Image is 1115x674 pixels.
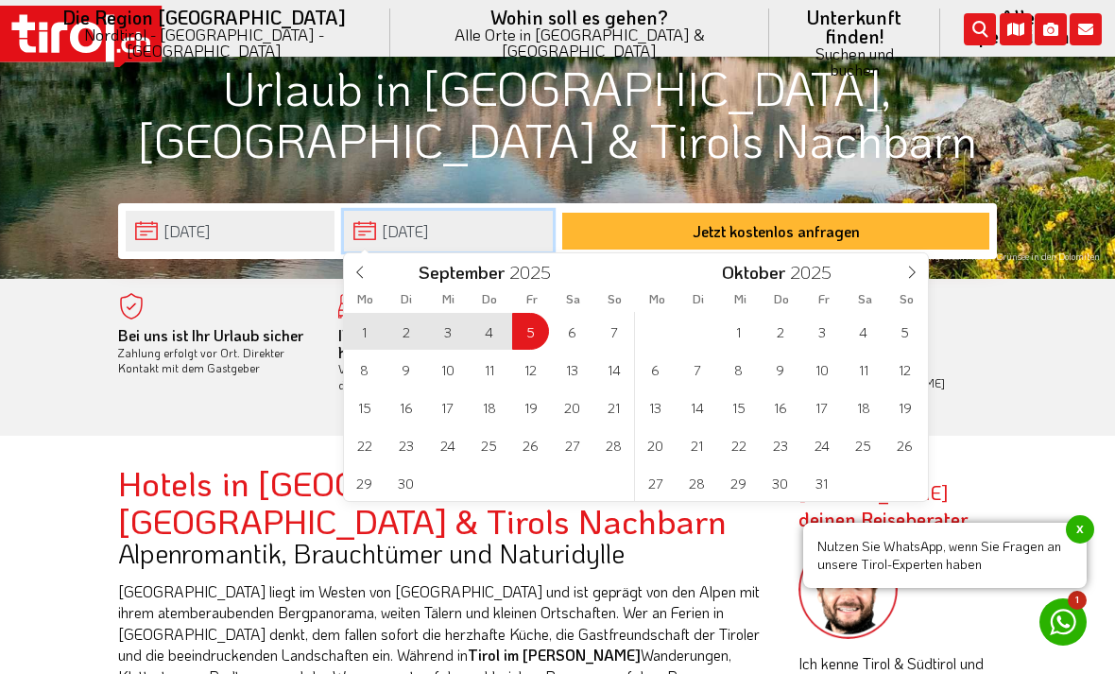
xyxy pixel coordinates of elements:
span: September 27, 2025 [554,426,591,463]
span: September 12, 2025 [512,351,549,388]
span: September 14, 2025 [595,351,632,388]
span: September 26, 2025 [512,426,549,463]
span: September 9, 2025 [387,351,424,388]
span: September 17, 2025 [429,389,466,425]
b: Ihr Traumurlaub beginnt hier! [338,325,502,362]
span: Oktober 31, 2025 [803,464,840,501]
img: frag-markus.png [798,540,898,639]
span: September 10, 2025 [429,351,466,388]
button: Jetzt kostenlos anfragen [562,213,989,250]
div: Zahlung erfolgt vor Ort. Direkter Kontakt mit dem Gastgeber [118,328,310,376]
span: September 23, 2025 [387,426,424,463]
span: Oktober 24, 2025 [803,426,840,463]
span: Mo [344,293,386,305]
i: Fotogalerie [1035,13,1067,45]
h2: Hotels in [GEOGRAPHIC_DATA], [GEOGRAPHIC_DATA] & Tirols Nachbarn [118,464,770,539]
span: x [1066,515,1094,544]
span: Oktober 16, 2025 [762,389,798,425]
span: 1 [1068,591,1087,610]
strong: [PERSON_NAME] [798,480,969,531]
span: Mi [427,293,469,305]
strong: Tirol im [PERSON_NAME] [468,645,641,665]
span: Oktober 20, 2025 [637,426,674,463]
div: Von der Buchung bis zum Aufenthalt, der gesamte Ablauf ist unkompliziert [338,328,530,393]
span: Oktober 5, 2025 [886,313,923,350]
span: September 18, 2025 [471,389,507,425]
span: Do [469,293,510,305]
span: Sa [845,293,886,305]
span: September 29, 2025 [346,464,383,501]
span: September 28, 2025 [595,426,632,463]
span: Oktober 10, 2025 [803,351,840,388]
span: September 30, 2025 [387,464,424,501]
span: Oktober 19, 2025 [886,389,923,425]
span: Oktober 17, 2025 [803,389,840,425]
span: Oktober 21, 2025 [678,426,715,463]
input: Anreise [126,211,334,251]
span: Oktober 28, 2025 [678,464,715,501]
a: 1 Nutzen Sie WhatsApp, wenn Sie Fragen an unsere Tirol-Experten habenx [1039,598,1087,646]
span: Do [761,293,802,305]
span: Oktober 11, 2025 [845,351,882,388]
i: Karte öffnen [1000,13,1032,45]
span: September 7, 2025 [595,313,632,350]
small: Nordtirol - [GEOGRAPHIC_DATA] - [GEOGRAPHIC_DATA] [42,26,368,59]
span: Oktober 12, 2025 [886,351,923,388]
span: September 15, 2025 [346,389,383,425]
span: Oktober 29, 2025 [720,464,757,501]
span: Oktober [722,264,785,282]
span: Oktober 27, 2025 [637,464,674,501]
span: September 25, 2025 [471,426,507,463]
span: Oktober 7, 2025 [678,351,715,388]
span: September 19, 2025 [512,389,549,425]
input: Year [505,260,567,284]
span: September 16, 2025 [387,389,424,425]
span: So [886,293,928,305]
span: Oktober 30, 2025 [762,464,798,501]
h3: Alpenromantik, Brauchtümer und Naturidylle [118,539,770,568]
span: September 24, 2025 [429,426,466,463]
span: Oktober 9, 2025 [762,351,798,388]
input: Abreise [344,211,553,251]
span: Oktober 1, 2025 [720,313,757,350]
span: Mo [636,293,678,305]
span: Oktober 14, 2025 [678,389,715,425]
span: September 21, 2025 [595,389,632,425]
span: September 6, 2025 [554,313,591,350]
span: September 8, 2025 [346,351,383,388]
span: Oktober 8, 2025 [720,351,757,388]
span: September 4, 2025 [471,313,507,350]
span: deinen Reiseberater [798,507,969,531]
span: Nutzen Sie WhatsApp, wenn Sie Fragen an unsere Tirol-Experten haben [803,523,1087,588]
i: Kontakt [1070,13,1102,45]
span: Di [386,293,427,305]
b: Bei uns ist Ihr Urlaub sicher [118,325,303,345]
span: Mi [719,293,761,305]
span: Oktober 4, 2025 [845,313,882,350]
span: Oktober 15, 2025 [720,389,757,425]
span: Fr [511,293,553,305]
span: September 13, 2025 [554,351,591,388]
span: September 11, 2025 [471,351,507,388]
span: Di [678,293,719,305]
span: Oktober 23, 2025 [762,426,798,463]
small: Alle Orte in [GEOGRAPHIC_DATA] & [GEOGRAPHIC_DATA] [413,26,747,59]
span: September 3, 2025 [429,313,466,350]
small: Suchen und buchen [792,45,917,78]
span: So [594,293,636,305]
span: September [419,264,505,282]
span: Oktober 25, 2025 [845,426,882,463]
span: September 20, 2025 [554,389,591,425]
span: September 2, 2025 [387,313,424,350]
span: Oktober 3, 2025 [803,313,840,350]
span: Oktober 13, 2025 [637,389,674,425]
span: Oktober 2, 2025 [762,313,798,350]
span: Oktober 22, 2025 [720,426,757,463]
span: Oktober 18, 2025 [845,389,882,425]
input: Year [785,260,848,284]
span: Oktober 6, 2025 [637,351,674,388]
span: September 1, 2025 [346,313,383,350]
span: Fr [803,293,845,305]
span: Sa [553,293,594,305]
span: September 22, 2025 [346,426,383,463]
